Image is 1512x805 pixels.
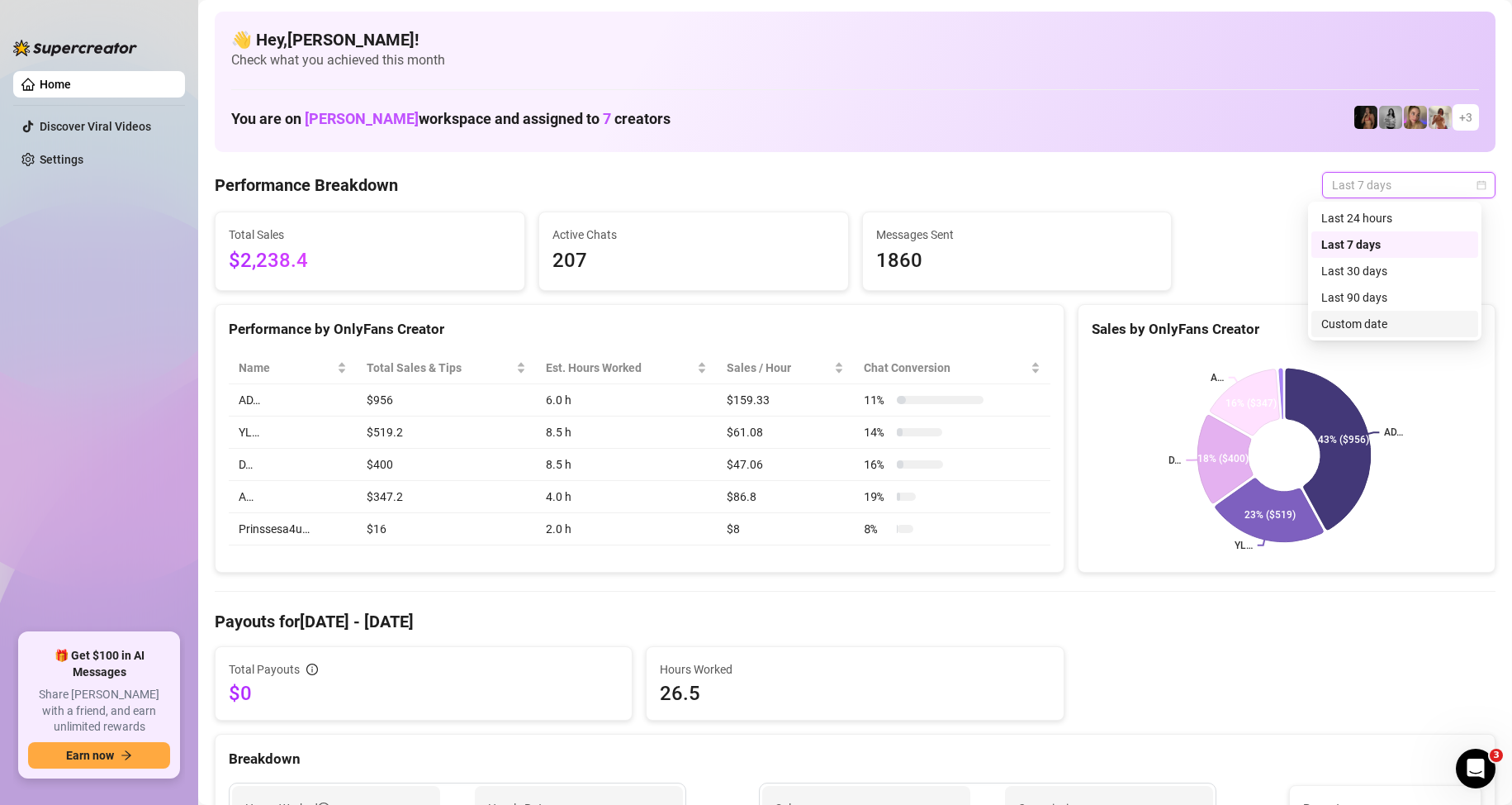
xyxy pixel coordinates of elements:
span: 207 [552,245,835,277]
span: 16 % [864,455,890,474]
th: Name [229,352,357,384]
td: $400 [357,449,537,481]
div: Last 90 days [1311,284,1478,311]
span: Total Sales [229,226,511,244]
a: Settings [40,153,83,166]
span: info-circle [306,664,318,675]
td: D… [229,449,357,481]
th: Total Sales & Tips [357,352,537,384]
td: $8 [717,513,854,545]
td: 8.5 h [536,449,717,481]
td: 4.0 h [536,481,717,513]
div: Breakdown [229,748,1481,770]
button: Earn nowarrow-right [28,742,170,769]
span: 7 [603,110,611,127]
span: Total Payouts [229,660,300,679]
text: YL… [1235,540,1253,551]
td: $519.2 [357,417,537,449]
span: Earn now [66,749,114,762]
a: Discover Viral Videos [40,120,151,133]
span: 3 [1490,749,1503,762]
iframe: Intercom live chat [1456,749,1495,788]
span: calendar [1476,180,1486,190]
span: Name [239,359,334,377]
div: Last 30 days [1311,258,1478,284]
td: 2.0 h [536,513,717,545]
td: $61.08 [717,417,854,449]
div: Last 24 hours [1311,205,1478,231]
a: Home [40,78,71,91]
text: D… [1168,455,1181,466]
div: Est. Hours Worked [546,359,694,377]
div: Last 90 days [1321,288,1468,307]
img: A [1379,106,1402,129]
td: $347.2 [357,481,537,513]
td: YL… [229,417,357,449]
text: AD… [1385,427,1404,439]
div: Last 24 hours [1321,209,1468,227]
img: Cherry [1404,106,1427,129]
td: $159.33 [717,384,854,417]
span: 8 % [864,520,890,538]
span: 11 % [864,391,890,409]
span: Chat Conversion [864,359,1026,377]
img: logo-BBDzfeDw.svg [13,40,137,56]
span: 26.5 [660,680,1050,707]
td: $956 [357,384,537,417]
h4: Payouts for [DATE] - [DATE] [215,610,1495,633]
span: Sales / Hour [727,359,831,377]
span: Messages Sent [876,226,1159,244]
td: AD… [229,384,357,417]
th: Sales / Hour [717,352,854,384]
div: Sales by OnlyFans Creator [1092,318,1481,341]
span: [PERSON_NAME] [305,110,419,127]
span: Check what you achieved this month [231,51,1479,69]
h4: 👋 Hey, [PERSON_NAME] ! [231,28,1479,51]
h4: Performance Breakdown [215,174,398,197]
span: $2,238.4 [229,245,511,277]
span: 1860 [876,245,1159,277]
div: Last 7 days [1321,236,1468,254]
td: $47.06 [717,449,854,481]
span: $0 [229,680,619,707]
td: 6.0 h [536,384,717,417]
text: A… [1211,372,1224,383]
td: 8.5 h [536,417,717,449]
img: Green [1429,106,1452,129]
td: $16 [357,513,537,545]
div: Last 30 days [1321,262,1468,280]
span: Total Sales & Tips [367,359,514,377]
div: Last 7 days [1311,231,1478,258]
span: 19 % [864,488,890,506]
th: Chat Conversion [854,352,1050,384]
img: D [1354,106,1377,129]
span: 14 % [864,423,890,441]
div: Custom date [1321,315,1468,333]
div: Custom date [1311,311,1478,337]
span: Last 7 days [1332,173,1486,198]
td: $86.8 [717,481,854,513]
td: A… [229,481,357,513]
span: + 3 [1459,108,1472,126]
span: arrow-right [121,750,132,761]
span: Active Chats [552,226,835,244]
td: Prinssesa4u… [229,513,357,545]
span: Share [PERSON_NAME] with a friend, and earn unlimited rewards [28,687,170,736]
div: Performance by OnlyFans Creator [229,318,1050,341]
span: Hours Worked [660,660,1050,679]
h1: You are on workspace and assigned to creators [231,110,671,128]
span: 🎁 Get $100 in AI Messages [28,648,170,680]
